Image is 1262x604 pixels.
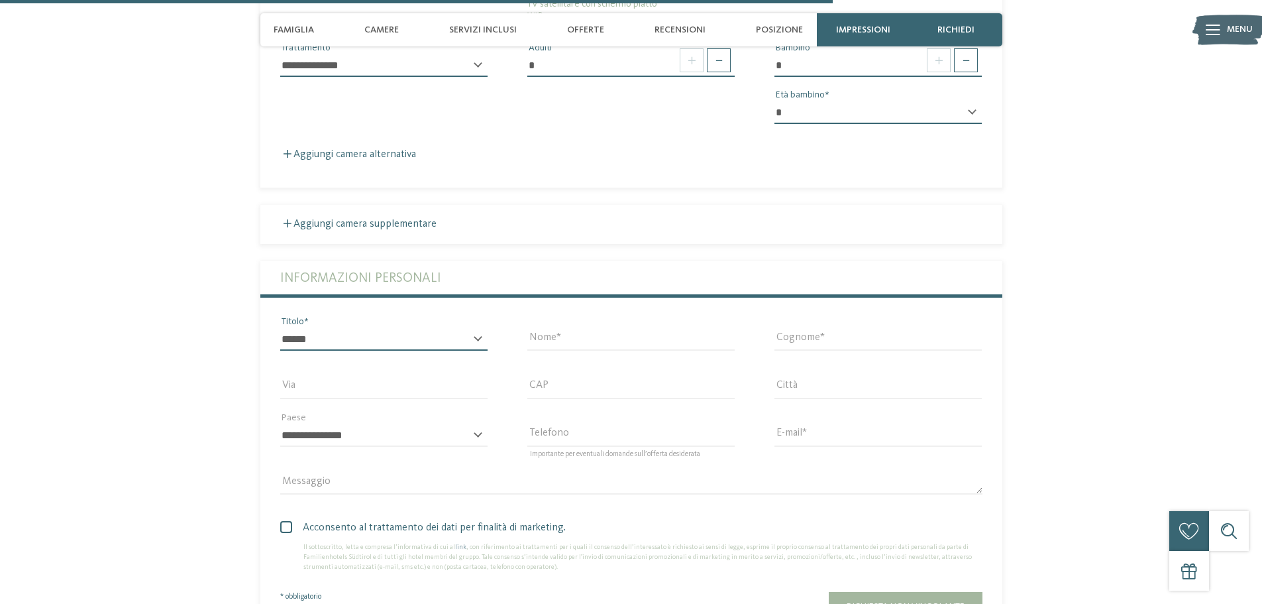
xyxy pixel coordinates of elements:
[280,593,321,601] span: * obbligatorio
[280,261,982,294] label: Informazioni personali
[530,451,700,458] span: Importante per eventuali domande sull’offerta desiderata
[280,542,982,572] div: Il sottoscritto, letta e compresa l’informativa di cui al , con riferimento ai trattamenti per i ...
[290,520,982,536] span: Acconsento al trattamento dei dati per finalità di marketing.
[280,520,284,542] input: Acconsento al trattamento dei dati per finalità di marketing.
[280,149,416,160] label: Aggiungi camera alternativa
[756,25,803,36] span: Posizione
[455,544,466,550] a: link
[449,25,517,36] span: Servizi inclusi
[567,25,604,36] span: Offerte
[274,25,314,36] span: Famiglia
[937,25,974,36] span: richiedi
[280,219,437,229] label: Aggiungi camera supplementare
[364,25,399,36] span: Camere
[836,25,890,36] span: Impressioni
[655,25,706,36] span: Recensioni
